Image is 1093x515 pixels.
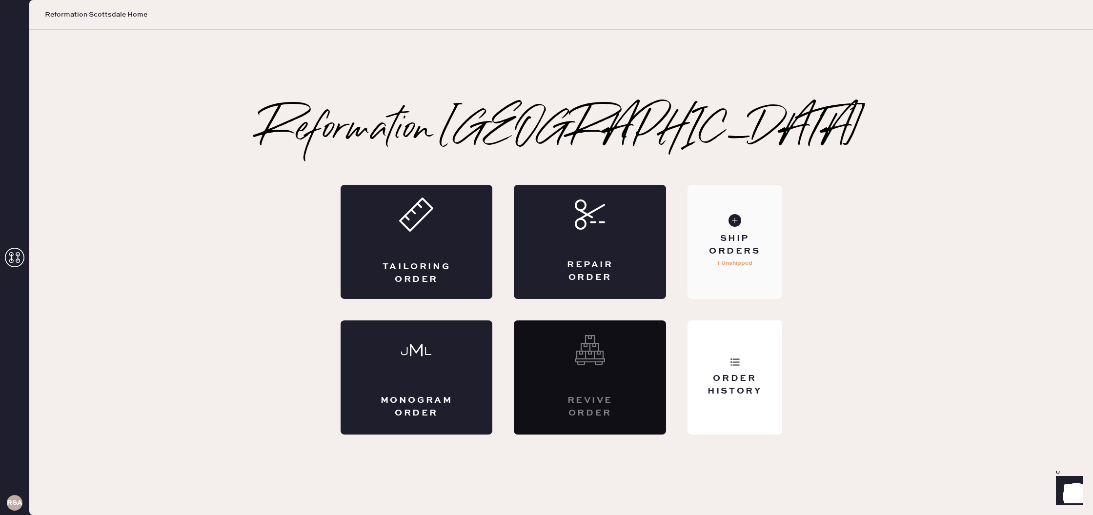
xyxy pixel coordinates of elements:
div: Repair Order [553,259,627,283]
div: Ship Orders [695,233,774,257]
span: Reformation Scottsdale Home [45,10,147,20]
h2: Reformation [GEOGRAPHIC_DATA] [260,111,863,150]
h3: RSA [7,499,22,506]
div: Order History [695,373,774,397]
div: Interested? Contact us at care@hemster.co [514,320,666,435]
div: Revive order [553,395,627,419]
iframe: Front Chat [1047,471,1089,513]
div: Tailoring Order [380,261,454,285]
div: Monogram Order [380,395,454,419]
p: 1 Unshipped [717,257,752,269]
